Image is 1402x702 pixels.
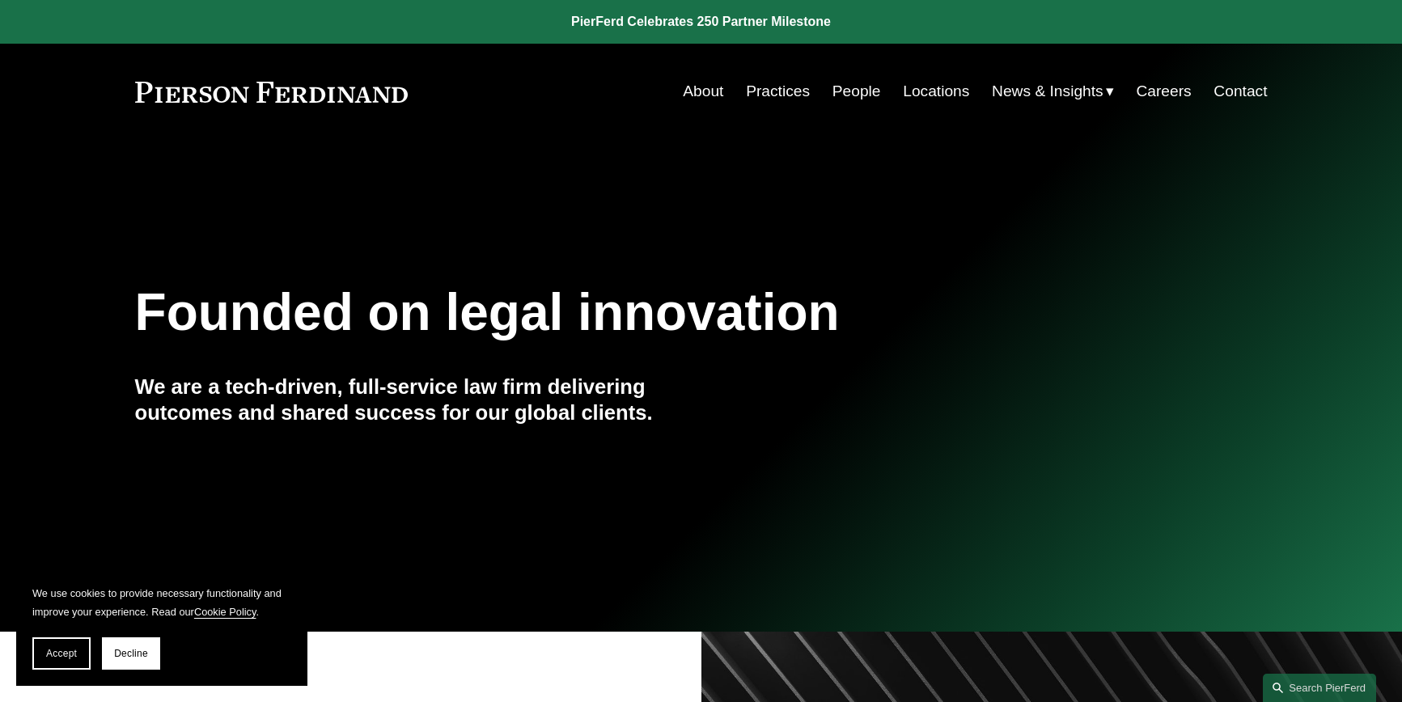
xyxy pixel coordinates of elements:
[32,637,91,670] button: Accept
[102,637,160,670] button: Decline
[992,76,1114,107] a: folder dropdown
[135,374,701,426] h4: We are a tech-driven, full-service law firm delivering outcomes and shared success for our global...
[46,648,77,659] span: Accept
[1214,76,1267,107] a: Contact
[992,78,1103,106] span: News & Insights
[746,76,810,107] a: Practices
[903,76,969,107] a: Locations
[832,76,881,107] a: People
[114,648,148,659] span: Decline
[16,568,307,686] section: Cookie banner
[1263,674,1376,702] a: Search this site
[1136,76,1191,107] a: Careers
[135,283,1079,342] h1: Founded on legal innovation
[32,584,291,621] p: We use cookies to provide necessary functionality and improve your experience. Read our .
[683,76,723,107] a: About
[194,606,256,618] a: Cookie Policy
